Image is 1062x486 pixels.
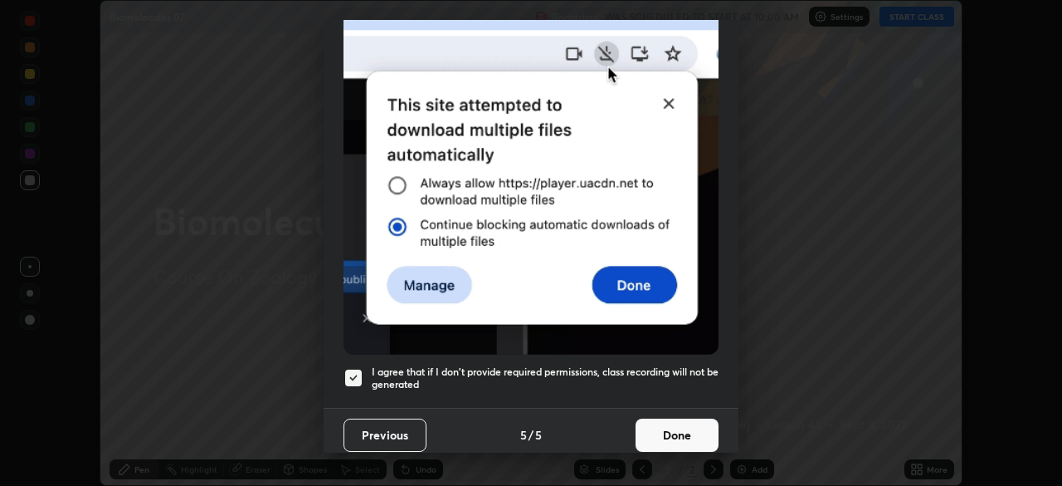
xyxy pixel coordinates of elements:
[535,426,542,444] h4: 5
[372,366,719,391] h5: I agree that if I don't provide required permissions, class recording will not be generated
[636,419,719,452] button: Done
[343,419,426,452] button: Previous
[520,426,527,444] h4: 5
[529,426,533,444] h4: /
